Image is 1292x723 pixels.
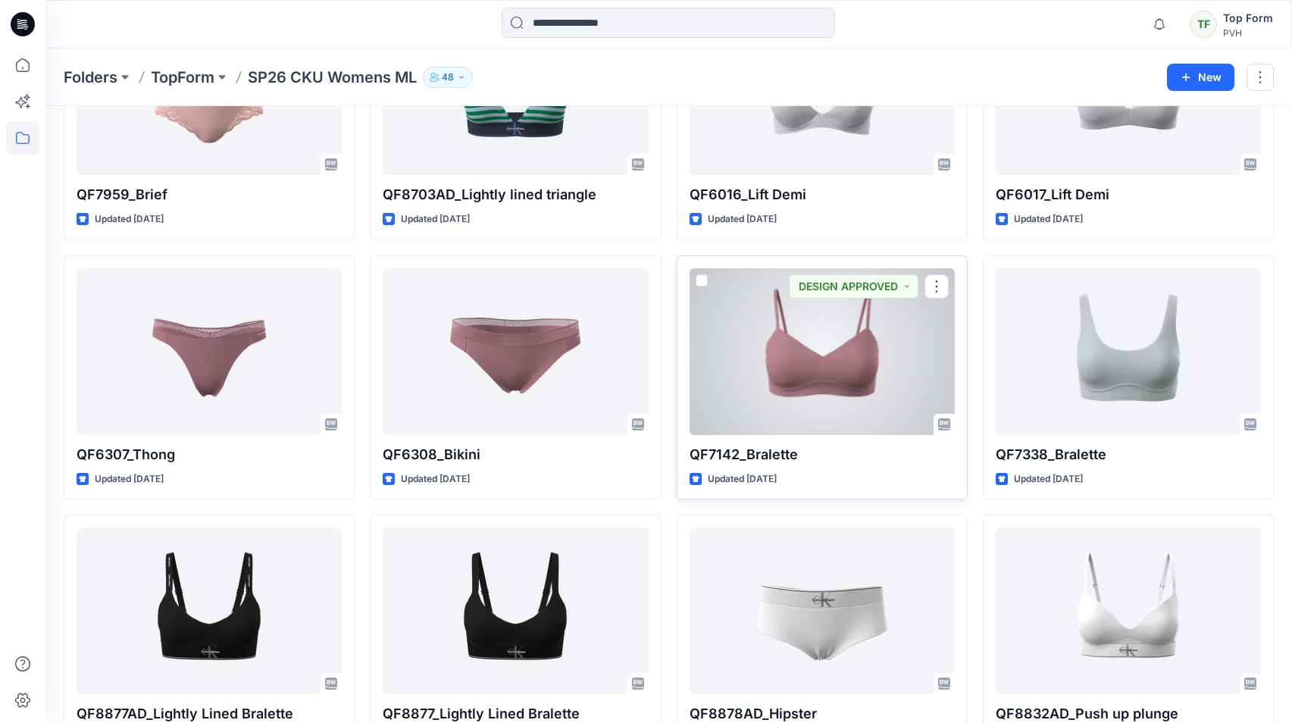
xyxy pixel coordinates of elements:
[77,184,342,205] p: QF7959_Brief
[383,184,648,205] p: QF8703AD_Lightly lined triangle
[1014,471,1083,487] p: Updated [DATE]
[1014,211,1083,227] p: Updated [DATE]
[442,69,454,86] p: 48
[77,268,342,435] a: QF6307_Thong
[77,527,342,694] a: QF8877AD_Lightly Lined Bralette
[95,211,164,227] p: Updated [DATE]
[77,444,342,465] p: QF6307_Thong
[248,67,417,88] p: SP26 CKU Womens ML
[151,67,214,88] a: TopForm
[1167,64,1234,91] button: New
[383,268,648,435] a: QF6308_Bikini
[690,268,955,435] a: QF7142_Bralette
[64,67,117,88] a: Folders
[690,444,955,465] p: QF7142_Bralette
[95,471,164,487] p: Updated [DATE]
[996,184,1261,205] p: QF6017_Lift Demi
[708,211,777,227] p: Updated [DATE]
[996,527,1261,694] a: QF8832AD_Push up plunge
[690,184,955,205] p: QF6016_Lift Demi
[401,471,470,487] p: Updated [DATE]
[690,527,955,694] a: QF8878AD_Hipster
[996,268,1261,435] a: QF7338_Bralette
[423,67,473,88] button: 48
[708,471,777,487] p: Updated [DATE]
[383,527,648,694] a: QF8877_Lightly Lined Bralette
[401,211,470,227] p: Updated [DATE]
[996,444,1261,465] p: QF7338_Bralette
[383,444,648,465] p: QF6308_Bikini
[1190,11,1217,38] div: TF
[1223,9,1273,27] div: Top Form
[1223,27,1273,39] div: PVH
